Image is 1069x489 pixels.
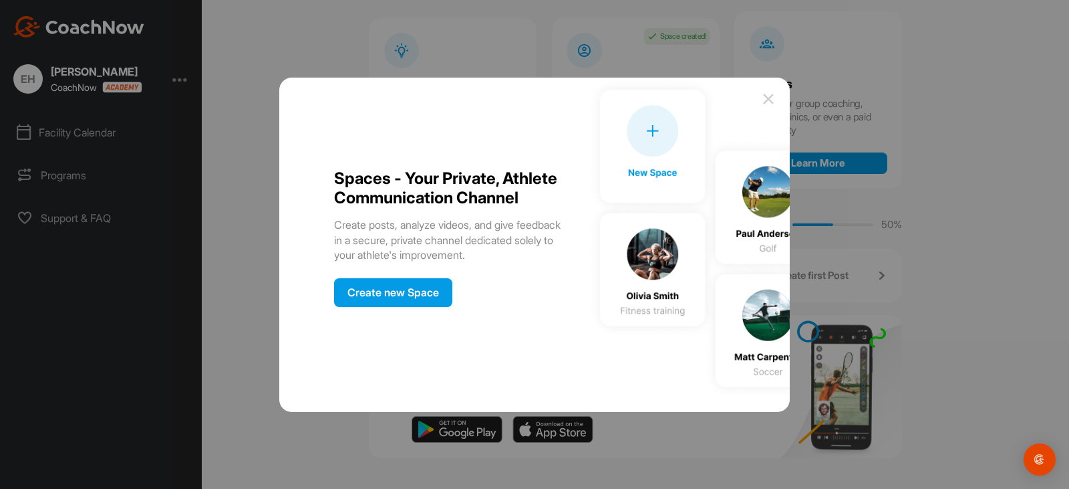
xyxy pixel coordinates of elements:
a: Spaces - your private, athlete communication channelCreate posts, analyze videos, and give feedba... [279,78,790,412]
img: close [760,91,776,107]
div: Create new Space [334,278,452,307]
img: spaces [587,78,790,399]
p: Create posts, analyze videos, and give feedback in a secure, private channel dedicated solely to ... [334,217,568,262]
div: Open Intercom Messenger [1024,444,1056,476]
div: Spaces - your private, athlete communication channel [334,169,568,208]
